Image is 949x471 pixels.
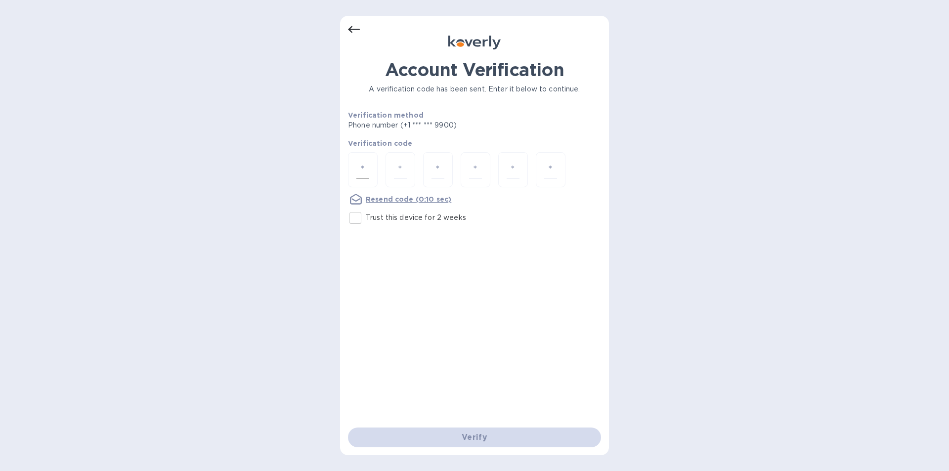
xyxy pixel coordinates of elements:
u: Resend code (0:10 sec) [366,195,451,203]
b: Verification method [348,111,424,119]
p: Trust this device for 2 weeks [366,213,466,223]
p: Verification code [348,138,601,148]
p: A verification code has been sent. Enter it below to continue. [348,84,601,94]
p: Phone number (+1 *** *** 9900) [348,120,532,130]
h1: Account Verification [348,59,601,80]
